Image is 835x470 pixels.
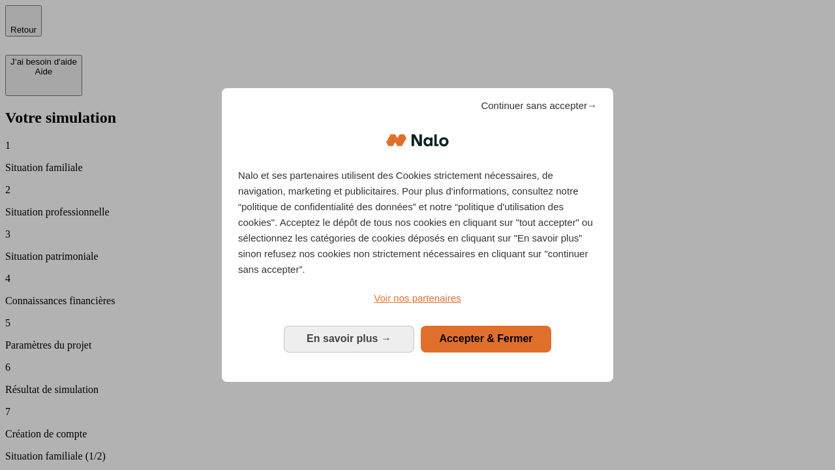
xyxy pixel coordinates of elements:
a: Voir nos partenaires [238,290,597,306]
span: Continuer sans accepter→ [481,98,597,114]
img: Logo [386,121,449,160]
p: Nalo et ses partenaires utilisent des Cookies strictement nécessaires, de navigation, marketing e... [238,168,597,277]
span: Voir nos partenaires [374,292,461,304]
button: En savoir plus: Configurer vos consentements [284,326,414,352]
span: Accepter & Fermer [439,333,532,344]
button: Accepter & Fermer: Accepter notre traitement des données et fermer [421,326,551,352]
div: Bienvenue chez Nalo Gestion du consentement [222,88,613,381]
span: En savoir plus → [307,333,391,344]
